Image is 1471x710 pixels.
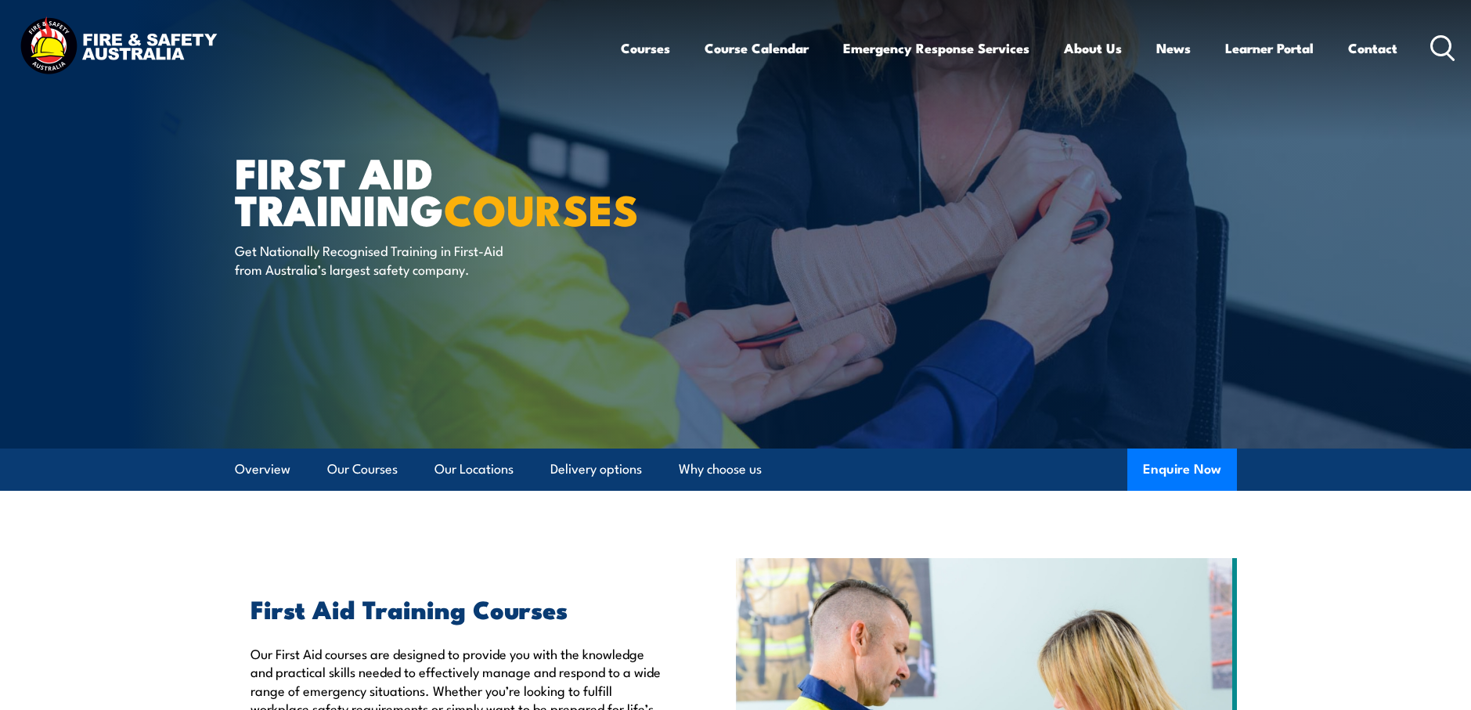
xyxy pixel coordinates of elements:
[235,153,622,226] h1: First Aid Training
[235,241,521,278] p: Get Nationally Recognised Training in First-Aid from Australia’s largest safety company.
[235,449,290,490] a: Overview
[444,175,639,240] strong: COURSES
[679,449,762,490] a: Why choose us
[843,27,1029,69] a: Emergency Response Services
[1156,27,1191,69] a: News
[621,27,670,69] a: Courses
[1064,27,1122,69] a: About Us
[1225,27,1314,69] a: Learner Portal
[705,27,809,69] a: Course Calendar
[251,597,664,619] h2: First Aid Training Courses
[434,449,514,490] a: Our Locations
[550,449,642,490] a: Delivery options
[327,449,398,490] a: Our Courses
[1348,27,1397,69] a: Contact
[1127,449,1237,491] button: Enquire Now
